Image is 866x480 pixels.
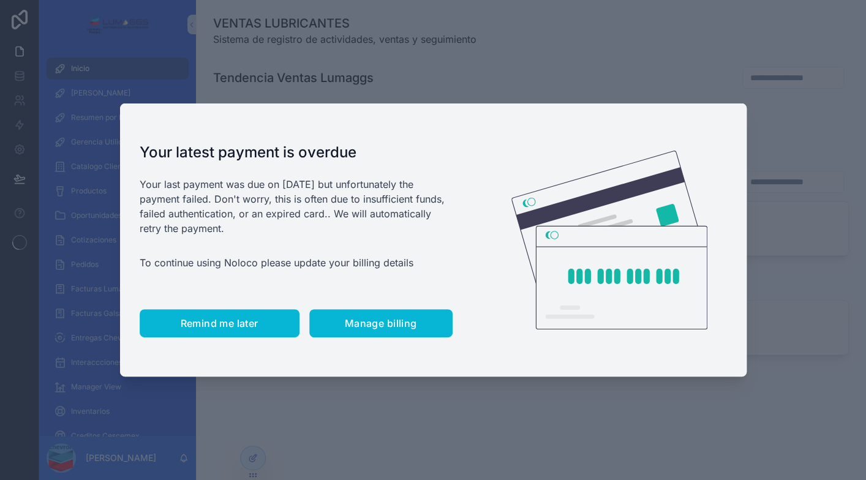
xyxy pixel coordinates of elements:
img: Credit card illustration [511,151,707,329]
h1: Your latest payment is overdue [140,143,453,162]
span: Manage billing [345,317,417,329]
button: Remind me later [140,309,299,337]
button: Manage billing [309,309,453,337]
span: Remind me later [181,317,258,329]
p: To continue using Noloco please update your billing details [140,255,453,270]
p: Your last payment was due on [DATE] but unfortunately the payment failed. Don't worry, this is of... [140,177,453,236]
